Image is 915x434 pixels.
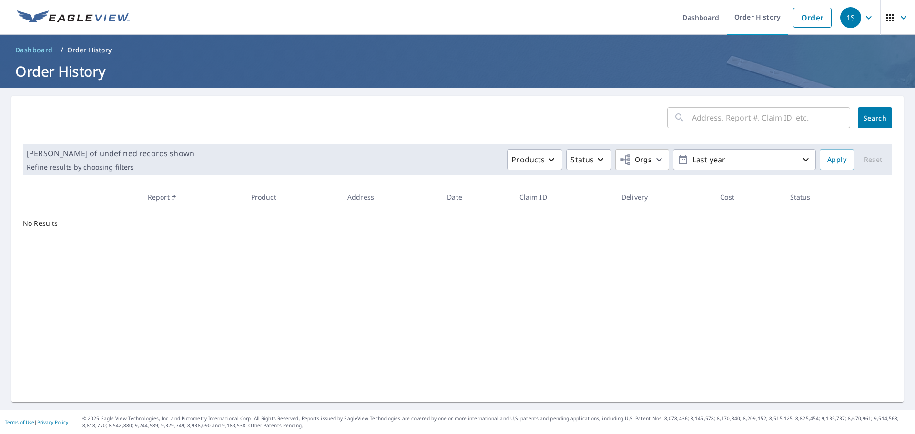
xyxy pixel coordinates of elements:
p: Status [570,154,594,165]
p: Products [511,154,545,165]
nav: breadcrumb [11,42,904,58]
td: No Results [11,211,140,236]
h1: Order History [11,61,904,81]
button: Last year [673,149,816,170]
th: Date [439,183,511,211]
th: Status [783,183,867,211]
span: Dashboard [15,45,53,55]
button: Products [507,149,562,170]
p: | [5,419,68,425]
li: / [61,44,63,56]
p: [PERSON_NAME] of undefined records shown [27,148,194,159]
button: Apply [820,149,854,170]
th: Cost [712,183,782,211]
a: Dashboard [11,42,57,58]
th: Address [340,183,439,211]
a: Terms of Use [5,419,34,425]
button: Status [566,149,611,170]
th: Claim ID [512,183,614,211]
a: Privacy Policy [37,419,68,425]
p: © 2025 Eagle View Technologies, Inc. and Pictometry International Corp. All Rights Reserved. Repo... [82,415,910,429]
p: Last year [689,151,800,168]
span: Search [865,113,884,122]
p: Order History [67,45,112,55]
p: Refine results by choosing filters [27,163,194,172]
th: Delivery [614,183,712,211]
span: Orgs [620,154,651,166]
div: 1S [840,7,861,28]
span: Apply [827,154,846,166]
button: Search [858,107,892,128]
th: Product [244,183,340,211]
input: Address, Report #, Claim ID, etc. [692,104,850,131]
button: Orgs [615,149,669,170]
img: EV Logo [17,10,130,25]
a: Order [793,8,832,28]
th: Report # [140,183,244,211]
